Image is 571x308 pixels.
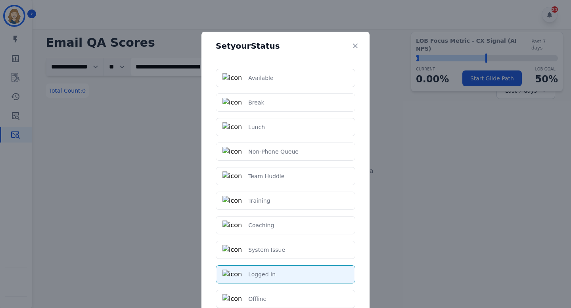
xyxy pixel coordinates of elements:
p: System Issue [248,246,285,254]
p: Break [248,99,264,106]
img: icon [222,196,242,205]
img: icon [222,147,242,156]
p: Available [248,74,273,82]
img: icon [222,122,242,132]
p: Coaching [248,221,274,229]
p: Logged In [248,270,276,278]
img: icon [222,294,242,304]
p: Training [248,197,270,205]
p: Non-Phone Queue [248,148,299,156]
img: icon [222,98,242,107]
h5: Set your Status [216,42,280,50]
p: Lunch [248,123,265,131]
img: icon [222,270,242,279]
img: icon [222,73,242,83]
img: icon [222,171,242,181]
img: icon [222,221,242,230]
img: icon [222,245,242,255]
p: Team Huddle [248,172,284,180]
p: Offline [248,295,266,303]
